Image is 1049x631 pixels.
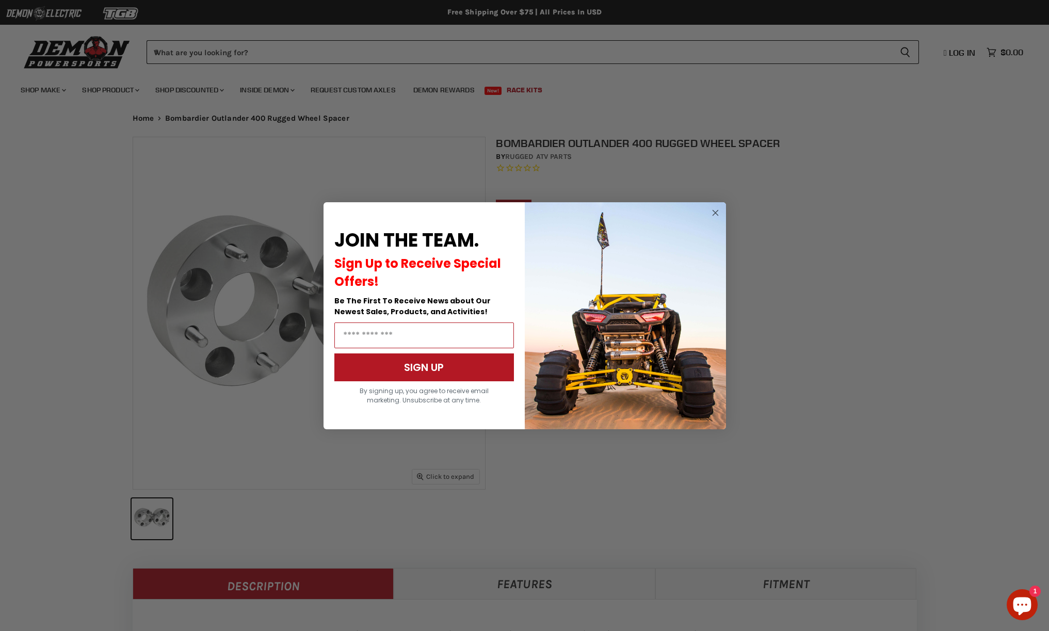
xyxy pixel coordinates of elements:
span: By signing up, you agree to receive email marketing. Unsubscribe at any time. [360,386,489,405]
button: SIGN UP [334,353,514,381]
inbox-online-store-chat: Shopify online store chat [1004,589,1041,623]
input: Email Address [334,322,514,348]
span: JOIN THE TEAM. [334,227,479,253]
span: Sign Up to Receive Special Offers! [334,255,501,290]
span: Be The First To Receive News about Our Newest Sales, Products, and Activities! [334,296,491,317]
button: Close dialog [709,206,722,219]
img: a9095488-b6e7-41ba-879d-588abfab540b.jpeg [525,202,726,429]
